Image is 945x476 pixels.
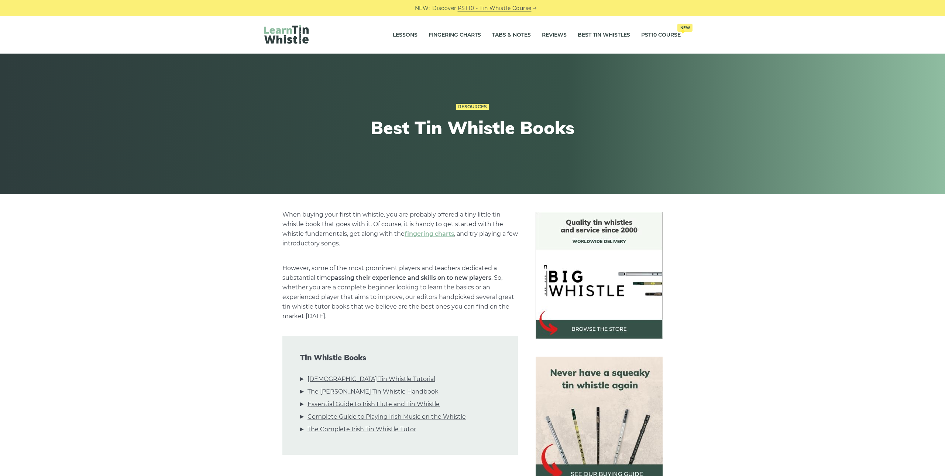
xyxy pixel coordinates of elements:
[307,399,440,409] a: Essential Guide to Irish Flute and Tin Whistle
[337,117,608,139] h1: Best Tin Whistle Books
[429,26,481,44] a: Fingering Charts
[677,24,693,32] span: New
[264,25,309,44] img: LearnTinWhistle.com
[282,263,518,321] p: However, some of the most prominent players and teachers dedicated a substantial time . So, wheth...
[307,387,439,397] a: The [PERSON_NAME] Tin Whistle Handbook
[331,274,491,281] strong: passing their experience and skills on to new players
[282,210,518,248] p: When buying your first tin whistle, you are probably offered a tiny little tin whistle book that ...
[492,26,531,44] a: Tabs & Notes
[578,26,630,44] a: Best Tin Whistles
[405,230,454,237] a: fingering charts
[300,353,500,362] span: Tin Whistle Books
[393,26,417,44] a: Lessons
[307,425,416,434] a: The Complete Irish Tin Whistle Tutor
[641,26,681,44] a: PST10 CourseNew
[536,212,663,339] img: BigWhistle Tin Whistle Store
[307,374,435,384] a: [DEMOGRAPHIC_DATA] Tin Whistle Tutorial
[542,26,567,44] a: Reviews
[307,412,466,422] a: Complete Guide to Playing Irish Music on the Whistle
[456,104,489,110] a: Resources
